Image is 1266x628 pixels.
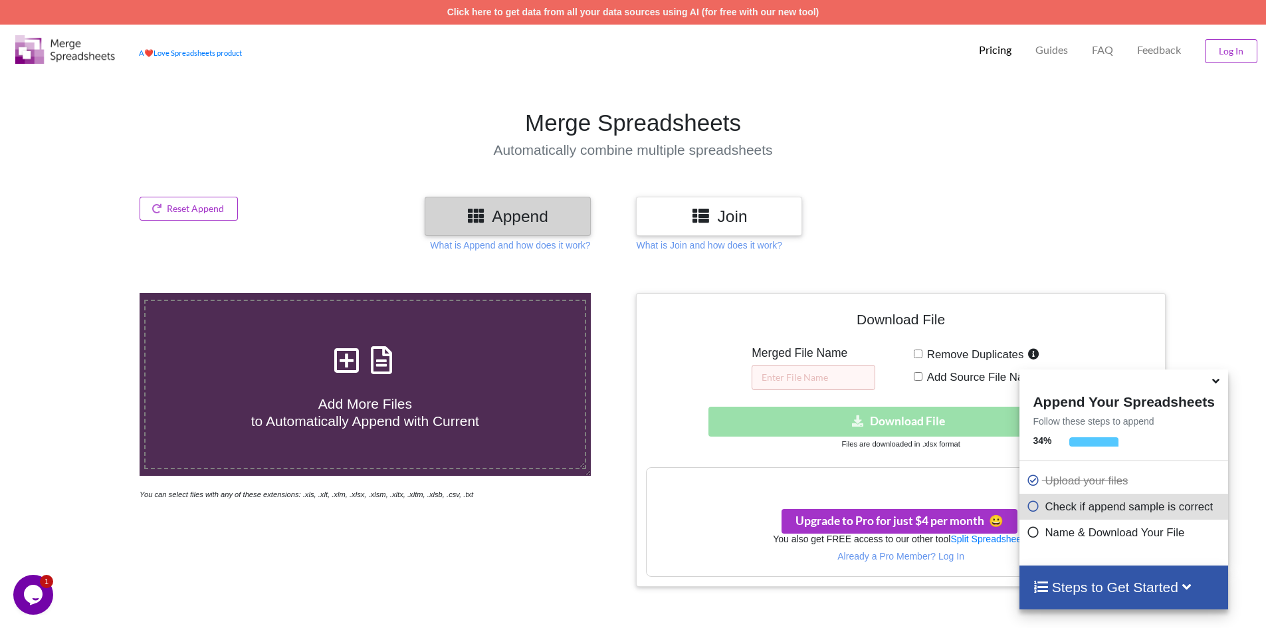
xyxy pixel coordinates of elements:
[430,239,590,252] p: What is Append and how does it work?
[140,197,238,221] button: Reset Append
[1019,390,1227,410] h4: Append Your Spreadsheets
[647,474,1154,489] h3: Your files are more than 1 MB
[1026,498,1224,515] p: Check if append sample is correct
[841,440,960,448] small: Files are downloaded in .xlsx format
[1026,524,1224,541] p: Name & Download Your File
[752,346,875,360] h5: Merged File Name
[1205,39,1257,63] button: Log In
[1026,472,1224,489] p: Upload your files
[646,303,1155,341] h4: Download File
[922,371,1045,383] span: Add Source File Names
[144,49,154,57] span: heart
[647,550,1154,563] p: Already a Pro Member? Log In
[1035,43,1068,57] p: Guides
[1019,415,1227,428] p: Follow these steps to append
[15,35,115,64] img: Logo.png
[447,7,819,17] a: Click here to get data from all your data sources using AI (for free with our new tool)
[1137,45,1181,55] span: Feedback
[782,509,1017,534] button: Upgrade to Pro for just $4 per monthsmile
[139,49,242,57] a: AheartLove Spreadsheets product
[984,514,1003,528] span: smile
[795,514,1003,528] span: Upgrade to Pro for just $4 per month
[979,43,1011,57] p: Pricing
[1033,435,1051,446] b: 34 %
[140,490,473,498] i: You can select files with any of these extensions: .xls, .xlt, .xlm, .xlsx, .xlsm, .xltx, .xltm, ...
[1092,43,1113,57] p: FAQ
[647,534,1154,545] h6: You also get FREE access to our other tool
[13,366,253,568] iframe: chat widget
[752,365,875,390] input: Enter File Name
[1033,579,1214,595] h4: Steps to Get Started
[950,534,1029,544] a: Split Spreadsheets
[922,348,1024,361] span: Remove Duplicates
[646,207,792,226] h3: Join
[435,207,581,226] h3: Append
[251,396,479,428] span: Add More Files to Automatically Append with Current
[636,239,782,252] p: What is Join and how does it work?
[13,575,56,615] iframe: chat widget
